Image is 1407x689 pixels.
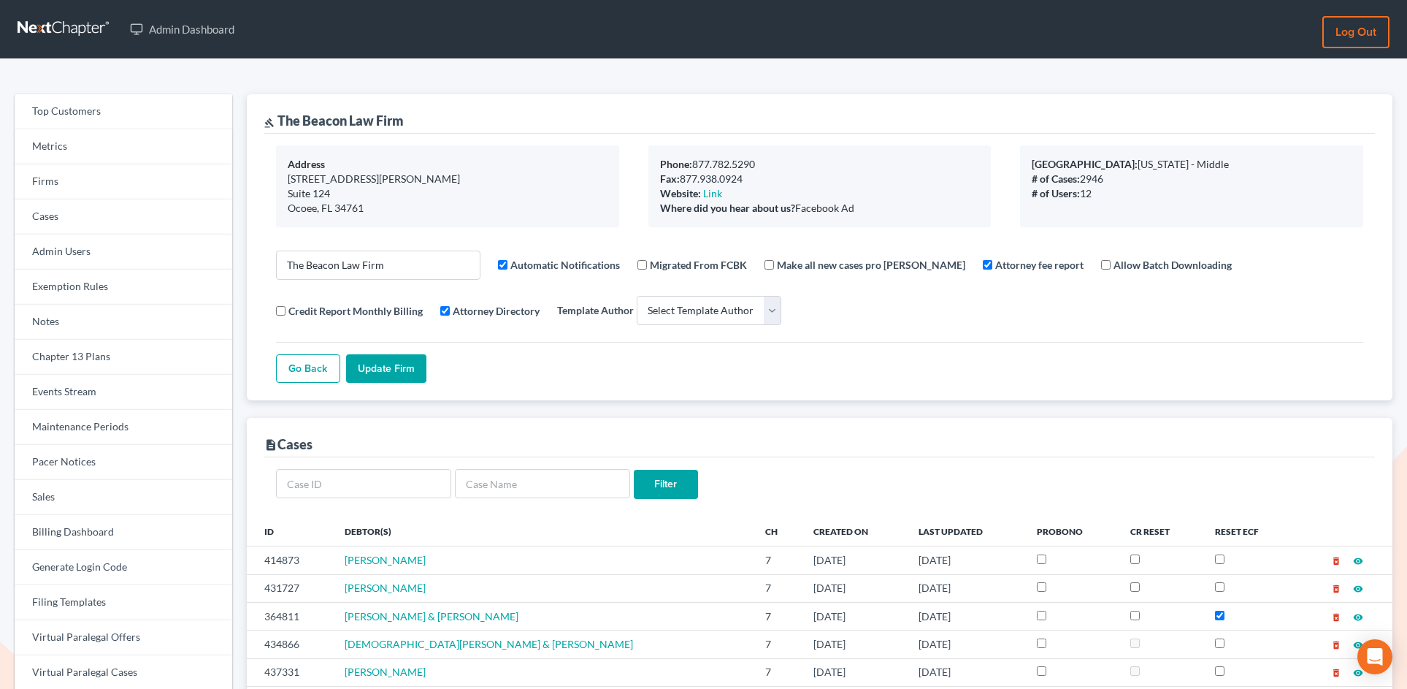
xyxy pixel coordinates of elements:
a: Sales [15,480,232,515]
td: [DATE] [802,547,907,574]
a: Virtual Paralegal Offers [15,620,232,655]
a: delete_forever [1331,638,1341,650]
div: Open Intercom Messenger [1357,639,1392,674]
a: visibility [1353,554,1363,566]
th: Created On [802,517,907,546]
label: Attorney Directory [453,303,540,319]
div: Ocoee, FL 34761 [288,201,607,216]
i: delete_forever [1331,556,1341,566]
a: Events Stream [15,375,232,410]
td: 434866 [247,631,334,658]
a: Maintenance Periods [15,410,232,445]
input: Case Name [455,469,630,498]
td: [DATE] [802,658,907,686]
a: Notes [15,305,232,340]
td: 364811 [247,602,334,630]
a: Admin Users [15,235,232,270]
th: Last Updated [907,517,1025,546]
td: [DATE] [802,631,907,658]
a: delete_forever [1331,610,1341,623]
th: Reset ECF [1203,517,1294,546]
a: Top Customers [15,94,232,129]
b: [GEOGRAPHIC_DATA]: [1032,158,1138,170]
label: Template Author [557,302,634,318]
div: [US_STATE] - Middle [1032,157,1352,172]
a: delete_forever [1331,582,1341,594]
td: 7 [754,631,802,658]
a: Go Back [276,354,340,384]
a: [DEMOGRAPHIC_DATA][PERSON_NAME] & [PERSON_NAME] [345,638,633,650]
a: [PERSON_NAME] & [PERSON_NAME] [345,610,518,623]
a: Admin Dashboard [123,16,242,42]
a: visibility [1353,666,1363,678]
div: Cases [264,435,313,453]
td: [DATE] [907,574,1025,602]
i: visibility [1353,612,1363,623]
a: Metrics [15,129,232,164]
a: Pacer Notices [15,445,232,480]
a: visibility [1353,638,1363,650]
label: Allow Batch Downloading [1113,257,1232,273]
div: The Beacon Law Firm [264,112,404,129]
label: Make all new cases pro [PERSON_NAME] [777,257,965,273]
b: # of Cases: [1032,172,1080,185]
i: delete_forever [1331,668,1341,678]
th: ProBono [1025,517,1119,546]
i: delete_forever [1331,612,1341,623]
a: [PERSON_NAME] [345,666,426,678]
a: Cases [15,199,232,235]
b: Address [288,158,325,170]
div: 877.938.0924 [660,172,980,186]
th: Ch [754,517,802,546]
b: Fax: [660,172,680,185]
i: visibility [1353,640,1363,650]
input: Case ID [276,469,451,498]
div: 877.782.5290 [660,157,980,172]
td: [DATE] [802,602,907,630]
a: visibility [1353,582,1363,594]
td: 437331 [247,658,334,686]
td: 7 [754,574,802,602]
b: Phone: [660,158,692,170]
td: 7 [754,602,802,630]
a: [PERSON_NAME] [345,554,426,566]
a: Firms [15,164,232,199]
td: 431727 [247,574,334,602]
b: # of Users: [1032,187,1080,199]
th: ID [247,517,334,546]
i: gavel [264,118,275,128]
i: visibility [1353,668,1363,678]
label: Attorney fee report [995,257,1084,273]
a: Filing Templates [15,585,232,620]
a: [PERSON_NAME] [345,582,426,594]
i: visibility [1353,584,1363,594]
i: delete_forever [1331,640,1341,650]
div: Facebook Ad [660,201,980,216]
td: [DATE] [907,658,1025,686]
a: delete_forever [1331,666,1341,678]
th: Debtor(s) [333,517,754,546]
b: Website: [660,187,701,199]
input: Filter [634,470,698,499]
a: Log out [1322,16,1389,48]
label: Credit Report Monthly Billing [288,303,423,319]
i: description [264,438,277,452]
td: [DATE] [907,631,1025,658]
td: [DATE] [802,574,907,602]
td: 7 [754,658,802,686]
div: Suite 124 [288,186,607,201]
a: Billing Dashboard [15,515,232,550]
a: delete_forever [1331,554,1341,566]
th: CR Reset [1119,517,1203,546]
td: [DATE] [907,547,1025,574]
td: [DATE] [907,602,1025,630]
div: [STREET_ADDRESS][PERSON_NAME] [288,172,607,186]
a: Chapter 13 Plans [15,340,232,375]
td: 414873 [247,547,334,574]
input: Update Firm [346,354,426,384]
i: delete_forever [1331,584,1341,594]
